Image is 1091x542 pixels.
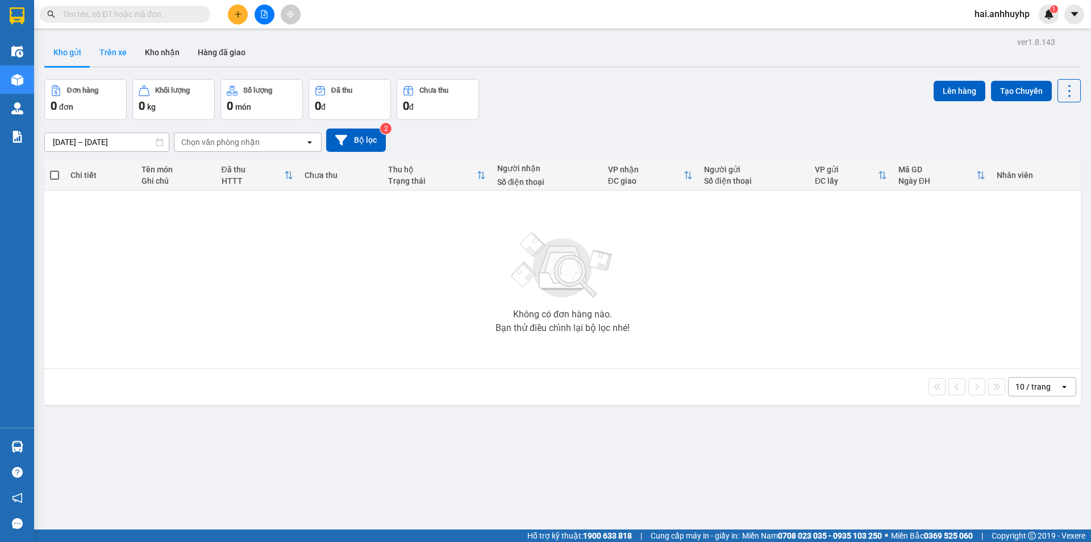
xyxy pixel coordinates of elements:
[704,165,803,174] div: Người gửi
[1052,5,1056,13] span: 1
[235,102,251,111] span: món
[965,7,1039,21] span: hai.anhhuyhp
[11,74,23,86] img: warehouse-icon
[388,176,477,185] div: Trạng thái
[281,5,301,24] button: aim
[228,5,248,24] button: plus
[403,99,409,113] span: 0
[495,324,630,333] div: Bạn thử điều chỉnh lại bộ lọc nhé!
[243,86,272,94] div: Số lượng
[1017,36,1055,48] div: ver 1.8.143
[891,529,973,542] span: Miền Bắc
[382,160,492,191] th: Toggle SortBy
[136,39,189,66] button: Kho nhận
[497,177,597,187] div: Số điện thoại
[260,10,268,18] span: file-add
[1044,9,1054,19] img: icon-new-feature
[893,160,991,191] th: Toggle SortBy
[63,8,197,20] input: Tìm tên, số ĐT hoặc mã đơn
[141,176,210,185] div: Ghi chú
[51,99,57,113] span: 0
[11,102,23,114] img: warehouse-icon
[286,10,294,18] span: aim
[12,518,23,529] span: message
[602,160,698,191] th: Toggle SortBy
[997,171,1075,180] div: Nhân viên
[409,102,414,111] span: đ
[1069,9,1080,19] span: caret-down
[513,310,612,319] div: Không có đơn hàng nào.
[1015,381,1051,392] div: 10 / trang
[608,176,684,185] div: ĐC giao
[815,176,878,185] div: ĐC lấy
[326,129,386,152] button: Bộ lọc
[11,45,23,57] img: warehouse-icon
[809,160,893,191] th: Toggle SortBy
[181,136,260,148] div: Chọn văn phòng nhận
[189,39,255,66] button: Hàng đã giao
[1028,532,1036,540] span: copyright
[141,165,210,174] div: Tên món
[321,102,326,111] span: đ
[419,86,448,94] div: Chưa thu
[90,39,136,66] button: Trên xe
[10,7,24,24] img: logo-vxr
[59,102,73,111] span: đơn
[132,79,215,120] button: Khối lượng0kg
[155,86,190,94] div: Khối lượng
[981,529,983,542] span: |
[222,176,285,185] div: HTTT
[44,39,90,66] button: Kho gửi
[255,5,274,24] button: file-add
[147,102,156,111] span: kg
[67,86,98,94] div: Đơn hàng
[139,99,145,113] span: 0
[309,79,391,120] button: Đã thu0đ
[583,531,632,540] strong: 1900 633 818
[1050,5,1058,13] sup: 1
[12,467,23,478] span: question-circle
[305,171,377,180] div: Chưa thu
[885,533,888,538] span: ⚪️
[815,165,878,174] div: VP gửi
[608,165,684,174] div: VP nhận
[216,160,299,191] th: Toggle SortBy
[934,81,985,101] button: Lên hàng
[778,531,882,540] strong: 0708 023 035 - 0935 103 250
[45,133,169,151] input: Select a date range.
[12,493,23,503] span: notification
[331,86,352,94] div: Đã thu
[222,165,285,174] div: Đã thu
[305,138,314,147] svg: open
[380,123,392,134] sup: 2
[234,10,242,18] span: plus
[527,529,632,542] span: Hỗ trợ kỹ thuật:
[397,79,479,120] button: Chưa thu0đ
[220,79,303,120] button: Số lượng0món
[315,99,321,113] span: 0
[640,529,642,542] span: |
[47,10,55,18] span: search
[506,226,619,305] img: svg+xml;base64,PHN2ZyBjbGFzcz0ibGlzdC1wbHVnX19zdmciIHhtbG5zPSJodHRwOi8vd3d3LnczLm9yZy8yMDAwL3N2Zy...
[388,165,477,174] div: Thu hộ
[742,529,882,542] span: Miền Nam
[11,131,23,143] img: solution-icon
[898,165,976,174] div: Mã GD
[227,99,233,113] span: 0
[44,79,127,120] button: Đơn hàng0đơn
[70,171,130,180] div: Chi tiết
[497,164,597,173] div: Người nhận
[651,529,739,542] span: Cung cấp máy in - giấy in:
[1064,5,1084,24] button: caret-down
[991,81,1052,101] button: Tạo Chuyến
[898,176,976,185] div: Ngày ĐH
[11,441,23,453] img: warehouse-icon
[924,531,973,540] strong: 0369 525 060
[704,176,803,185] div: Số điện thoại
[1060,382,1069,391] svg: open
